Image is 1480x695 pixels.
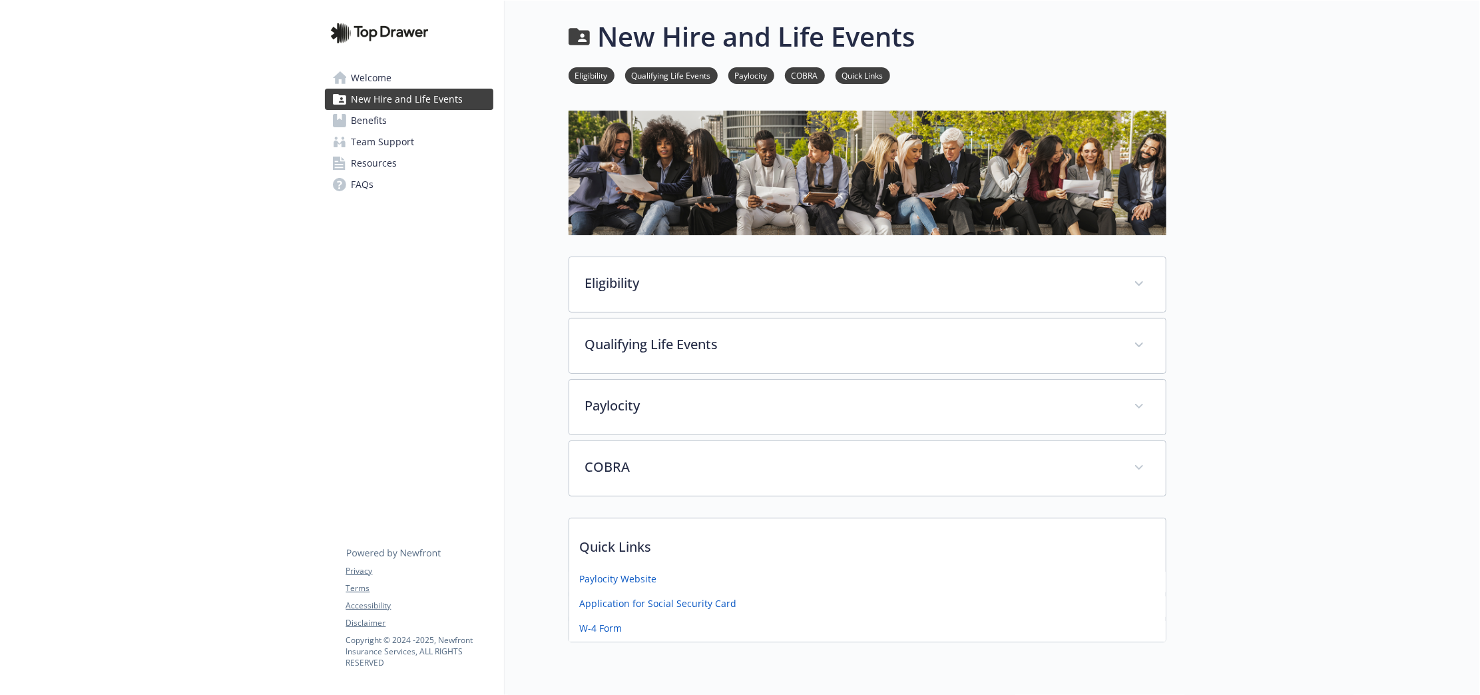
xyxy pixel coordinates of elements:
p: Copyright © 2024 - 2025 , Newfront Insurance Services, ALL RIGHTS RESERVED [346,634,493,668]
a: COBRA [785,69,825,81]
span: FAQs [352,174,374,195]
p: Eligibility [585,273,1118,293]
img: new hire page banner [569,111,1166,235]
span: Team Support [352,131,415,153]
a: Team Support [325,131,493,153]
p: Quick Links [569,518,1166,568]
a: Paylocity Website [580,572,657,586]
span: Resources [352,153,397,174]
a: Eligibility [569,69,615,81]
p: COBRA [585,457,1118,477]
div: Qualifying Life Events [569,319,1166,373]
div: Paylocity [569,380,1166,434]
a: Quick Links [836,69,890,81]
a: W-4 Form [580,621,622,635]
a: Terms [346,582,493,594]
a: Resources [325,153,493,174]
span: Benefits [352,110,387,131]
a: FAQs [325,174,493,195]
div: COBRA [569,441,1166,496]
a: Application for Social Security Card [580,596,737,610]
a: Welcome [325,67,493,89]
div: Eligibility [569,257,1166,312]
a: Disclaimer [346,617,493,629]
a: New Hire and Life Events [325,89,493,110]
h1: New Hire and Life Events [598,17,915,57]
a: Qualifying Life Events [625,69,718,81]
span: New Hire and Life Events [352,89,463,110]
a: Paylocity [728,69,774,81]
a: Privacy [346,565,493,577]
span: Welcome [352,67,392,89]
p: Paylocity [585,396,1118,416]
a: Accessibility [346,600,493,612]
a: Benefits [325,110,493,131]
p: Qualifying Life Events [585,335,1118,354]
